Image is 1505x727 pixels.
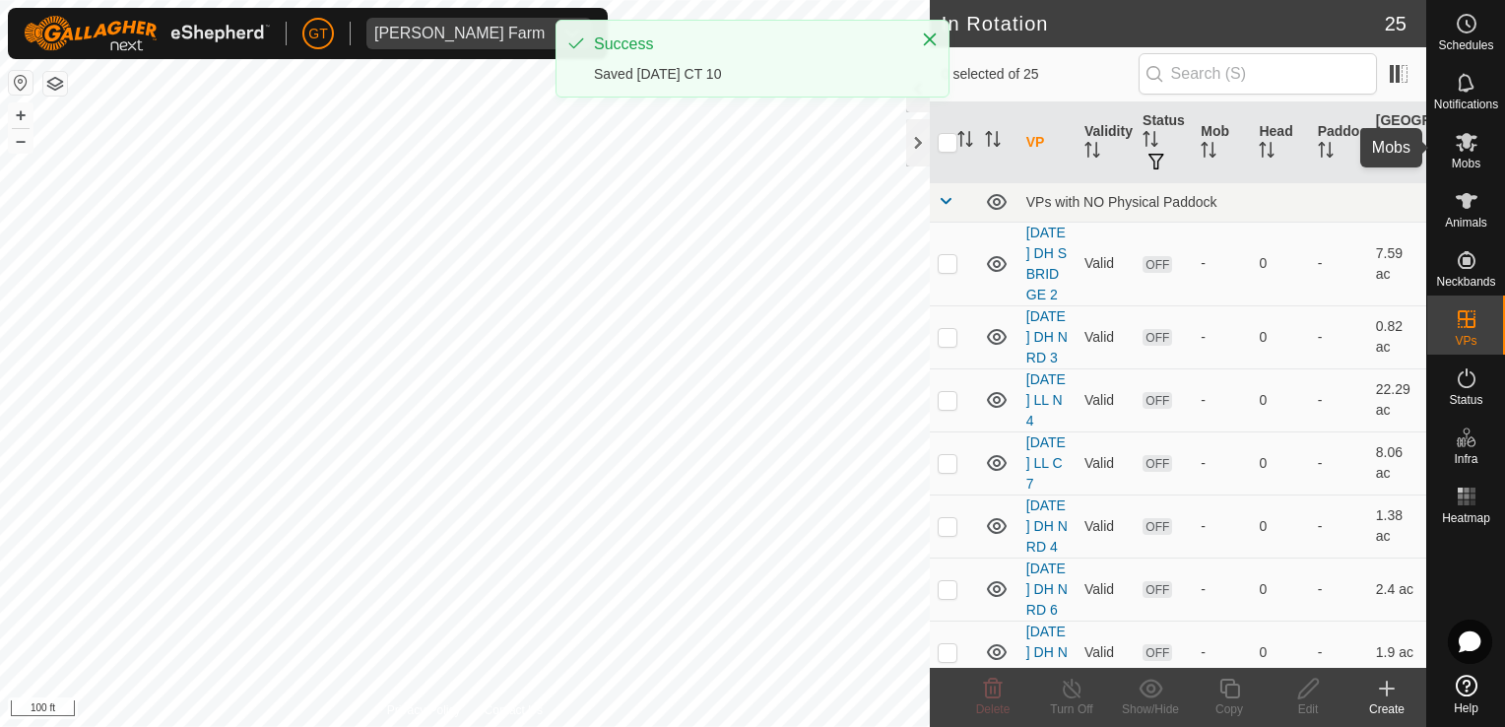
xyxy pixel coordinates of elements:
th: Paddock [1310,102,1368,183]
a: [DATE] DH N RD 6 [1026,561,1068,618]
td: 8.06 ac [1368,431,1426,495]
td: Valid [1077,558,1135,621]
span: OFF [1143,581,1172,598]
span: OFF [1143,644,1172,661]
a: [DATE] LL N 4 [1026,371,1066,429]
td: Valid [1077,431,1135,495]
span: 25 [1385,9,1407,38]
a: [DATE] DH N RD 3 [1026,308,1068,365]
td: Valid [1077,222,1135,305]
div: - [1201,453,1243,474]
td: 0 [1251,222,1309,305]
span: OFF [1143,518,1172,535]
span: VPs [1455,335,1476,347]
div: - [1201,579,1243,600]
p-sorticon: Activate to sort [1201,145,1216,161]
td: - [1310,222,1368,305]
td: 0 [1251,431,1309,495]
th: [GEOGRAPHIC_DATA] Area [1368,102,1426,183]
button: Map Layers [43,72,67,96]
div: - [1201,516,1243,537]
h2: In Rotation [942,12,1385,35]
span: Infra [1454,453,1477,465]
a: Privacy Policy [387,701,461,719]
div: - [1201,327,1243,348]
p-sorticon: Activate to sort [957,134,973,150]
td: 2.4 ac [1368,558,1426,621]
p-sorticon: Activate to sort [1318,145,1334,161]
td: Valid [1077,495,1135,558]
span: Animals [1445,217,1487,229]
td: Valid [1077,305,1135,368]
div: Success [594,33,901,56]
span: Help [1454,702,1478,714]
p-sorticon: Activate to sort [1259,145,1275,161]
div: [PERSON_NAME] Farm [374,26,545,41]
td: 22.29 ac [1368,368,1426,431]
td: - [1310,558,1368,621]
td: 0.82 ac [1368,305,1426,368]
a: [DATE] DH N RD 4 [1026,497,1068,555]
td: - [1310,431,1368,495]
td: - [1310,305,1368,368]
a: [DATE] DH S BRIDGE 2 [1026,225,1067,302]
span: 0 selected of 25 [942,64,1139,85]
p-sorticon: Activate to sort [985,134,1001,150]
span: OFF [1143,455,1172,472]
span: OFF [1143,256,1172,273]
button: – [9,129,33,153]
a: [DATE] LL C 7 [1026,434,1066,492]
div: Show/Hide [1111,700,1190,718]
div: - [1201,390,1243,411]
td: 0 [1251,621,1309,684]
td: - [1310,621,1368,684]
td: 1.38 ac [1368,495,1426,558]
button: + [9,103,33,127]
button: Close [916,26,944,53]
a: Contact Us [485,701,543,719]
span: Notifications [1434,99,1498,110]
div: dropdown trigger [553,18,592,49]
div: Saved [DATE] CT 10 [594,64,901,85]
p-sorticon: Activate to sort [1084,145,1100,161]
span: OFF [1143,329,1172,346]
a: [DATE] DH N RD 5 [1026,624,1068,681]
p-sorticon: Activate to sort [1143,134,1158,150]
div: VPs with NO Physical Paddock [1026,194,1418,210]
td: Valid [1077,621,1135,684]
img: Gallagher Logo [24,16,270,51]
td: 1.9 ac [1368,621,1426,684]
div: - [1201,642,1243,663]
div: Copy [1190,700,1269,718]
td: - [1310,368,1368,431]
span: Status [1449,394,1482,406]
td: 7.59 ac [1368,222,1426,305]
span: Mobs [1452,158,1480,169]
th: Validity [1077,102,1135,183]
div: Turn Off [1032,700,1111,718]
span: OFF [1143,392,1172,409]
button: Reset Map [9,71,33,95]
a: Help [1427,667,1505,722]
div: - [1201,253,1243,274]
span: Delete [976,702,1011,716]
span: Schedules [1438,39,1493,51]
span: Neckbands [1436,276,1495,288]
td: Valid [1077,368,1135,431]
input: Search (S) [1139,53,1377,95]
td: 0 [1251,558,1309,621]
span: Heatmap [1442,512,1490,524]
th: Mob [1193,102,1251,183]
td: - [1310,495,1368,558]
td: 0 [1251,368,1309,431]
div: Edit [1269,700,1347,718]
div: Create [1347,700,1426,718]
p-sorticon: Activate to sort [1376,155,1392,170]
td: 0 [1251,305,1309,368]
th: Head [1251,102,1309,183]
th: Status [1135,102,1193,183]
th: VP [1018,102,1077,183]
span: GT [308,24,327,44]
span: Thoren Farm [366,18,553,49]
td: 0 [1251,495,1309,558]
